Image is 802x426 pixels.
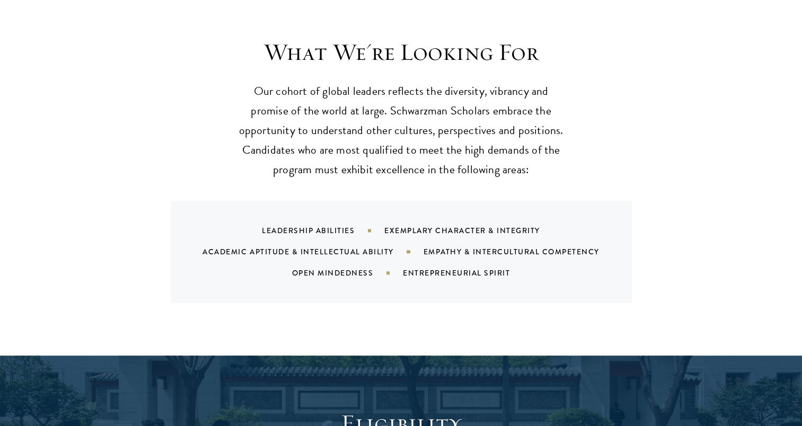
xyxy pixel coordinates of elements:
[384,225,567,236] div: Exemplary Character & Integrity
[202,246,423,257] div: Academic Aptitude & Intellectual Ability
[237,82,566,180] p: Our cohort of global leaders reflects the diversity, vibrancy and promise of the world at large. ...
[237,38,566,67] h3: What We're Looking For
[424,246,626,257] div: Empathy & Intercultural Competency
[292,268,403,278] div: Open Mindedness
[403,268,536,278] div: Entrepreneurial Spirit
[262,225,384,236] div: Leadership Abilities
